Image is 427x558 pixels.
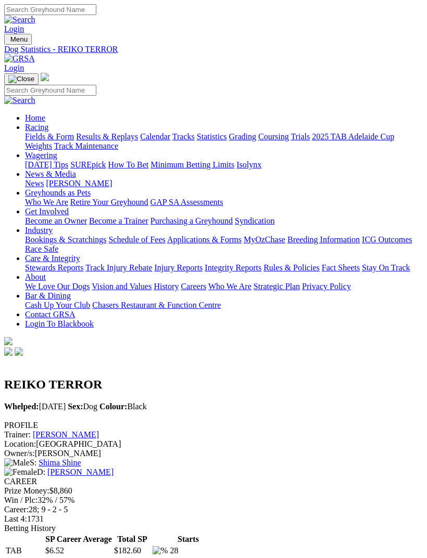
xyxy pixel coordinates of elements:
[47,468,114,476] a: [PERSON_NAME]
[4,430,31,439] span: Trainer:
[25,141,52,150] a: Weights
[244,235,285,244] a: MyOzChase
[154,263,203,272] a: Injury Reports
[99,402,127,411] b: Colour:
[25,179,44,188] a: News
[25,198,423,207] div: Greyhounds as Pets
[4,63,24,72] a: Login
[302,282,351,291] a: Privacy Policy
[76,132,138,141] a: Results & Replays
[4,439,423,449] div: [GEOGRAPHIC_DATA]
[25,244,58,253] a: Race Safe
[25,272,46,281] a: About
[4,505,423,514] div: 28; 9 - 2 - 5
[25,188,91,197] a: Greyhounds as Pets
[4,468,45,476] span: D:
[25,301,423,310] div: Bar & Dining
[108,235,165,244] a: Schedule of Fees
[25,216,423,226] div: Get Involved
[4,439,36,448] span: Location:
[4,486,423,496] div: $8,860
[153,546,168,555] img: %
[150,160,234,169] a: Minimum Betting Limits
[291,132,310,141] a: Trials
[70,160,106,169] a: SUREpick
[25,160,423,170] div: Wagering
[70,198,148,206] a: Retire Your Greyhound
[68,402,83,411] b: Sex:
[322,263,360,272] a: Fact Sheets
[169,534,207,544] th: Starts
[4,458,36,467] span: S:
[150,216,233,225] a: Purchasing a Greyhound
[4,347,12,356] img: facebook.svg
[4,458,30,468] img: Male
[25,235,423,254] div: Industry
[197,132,227,141] a: Statistics
[25,216,87,225] a: Become an Owner
[4,486,49,495] span: Prize Money:
[5,546,44,556] td: TAB
[46,179,112,188] a: [PERSON_NAME]
[25,282,423,291] div: About
[4,468,37,477] img: Female
[167,235,242,244] a: Applications & Forms
[25,319,94,328] a: Login To Blackbook
[140,132,170,141] a: Calendar
[25,113,45,122] a: Home
[4,4,96,15] input: Search
[25,263,423,272] div: Care & Integrity
[4,514,27,523] span: Last 4:
[4,421,423,430] div: PROFILE
[15,347,23,356] img: twitter.svg
[8,75,34,83] img: Close
[25,226,53,235] a: Industry
[4,15,35,24] img: Search
[4,449,423,458] div: [PERSON_NAME]
[25,282,90,291] a: We Love Our Dogs
[4,402,39,411] b: Whelped:
[258,132,289,141] a: Coursing
[114,546,151,556] td: $182.60
[4,505,29,514] span: Career:
[25,198,68,206] a: Who We Are
[25,291,71,300] a: Bar & Dining
[4,34,32,45] button: Toggle navigation
[4,85,96,96] input: Search
[99,402,147,411] span: Black
[4,45,423,54] a: Dog Statistics - REIKO TERROR
[362,235,412,244] a: ICG Outcomes
[4,524,423,533] div: Betting History
[25,254,80,263] a: Care & Integrity
[25,132,74,141] a: Fields & Form
[169,546,207,556] td: 28
[41,73,49,81] img: logo-grsa-white.png
[45,546,112,556] td: $6.52
[205,263,261,272] a: Integrity Reports
[4,73,39,85] button: Toggle navigation
[10,35,28,43] span: Menu
[108,160,149,169] a: How To Bet
[25,123,48,132] a: Racing
[25,310,75,319] a: Contact GRSA
[4,402,66,411] span: [DATE]
[235,216,274,225] a: Syndication
[25,160,68,169] a: [DATE] Tips
[25,151,57,160] a: Wagering
[25,301,90,309] a: Cash Up Your Club
[229,132,256,141] a: Grading
[172,132,195,141] a: Tracks
[287,235,360,244] a: Breeding Information
[4,96,35,105] img: Search
[362,263,410,272] a: Stay On Track
[25,179,423,188] div: News & Media
[236,160,261,169] a: Isolynx
[4,378,423,392] h2: REIKO TERROR
[263,263,320,272] a: Rules & Policies
[39,458,81,467] a: Shima Shine
[114,534,151,544] th: Total SP
[25,235,106,244] a: Bookings & Scratchings
[89,216,148,225] a: Become a Trainer
[4,337,12,345] img: logo-grsa-white.png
